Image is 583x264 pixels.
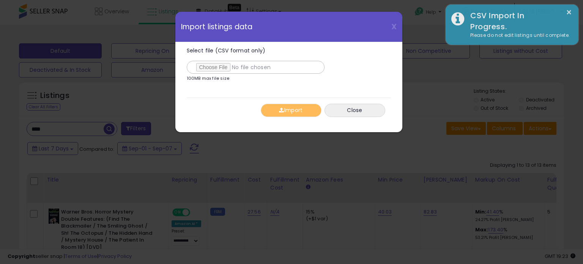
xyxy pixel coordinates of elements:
button: Import [261,104,321,117]
button: × [566,8,572,17]
div: Please do not edit listings until complete. [465,32,573,39]
p: 100MB max file size [187,76,230,81]
span: X [391,21,397,32]
div: CSV Import In Progress. [465,10,573,32]
span: Select file (CSV format only) [187,47,266,54]
button: Close [325,104,385,117]
span: Import listings data [181,23,253,30]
